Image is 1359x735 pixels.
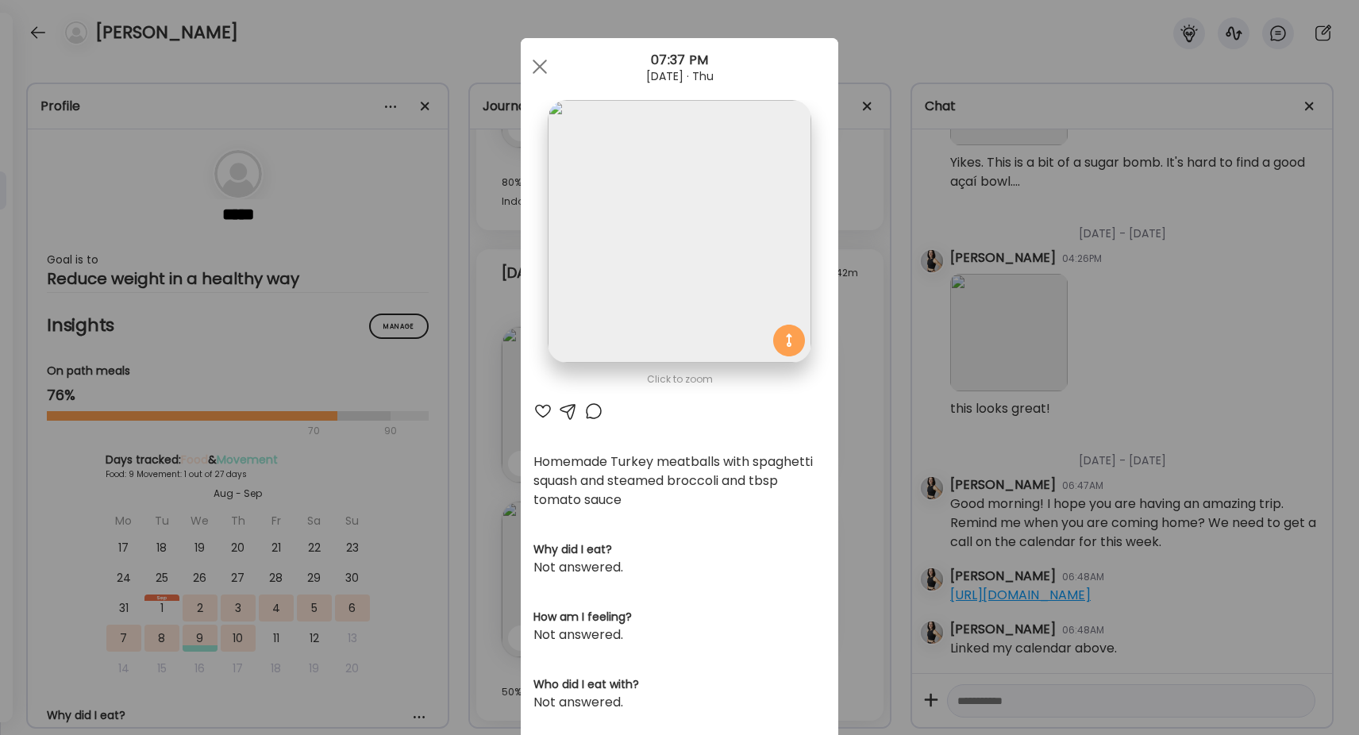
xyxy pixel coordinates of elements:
[533,558,826,577] div: Not answered.
[533,625,826,645] div: Not answered.
[548,100,810,363] img: images%2F8D4NB6x7KXgYlHneBphRsrTiv8F3%2FVvMTD8uyFd8t5o0h8HEn%2FMrXmRhFP91r1w3dr2fh6_1080
[533,541,826,558] h3: Why did I eat?
[533,676,826,693] h3: Who did I eat with?
[533,370,826,389] div: Click to zoom
[533,693,826,712] div: Not answered.
[521,51,838,70] div: 07:37 PM
[521,70,838,83] div: [DATE] · Thu
[533,609,826,625] h3: How am I feeling?
[533,452,826,510] div: Homemade Turkey meatballs with spaghetti squash and steamed broccoli and tbsp tomato sauce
